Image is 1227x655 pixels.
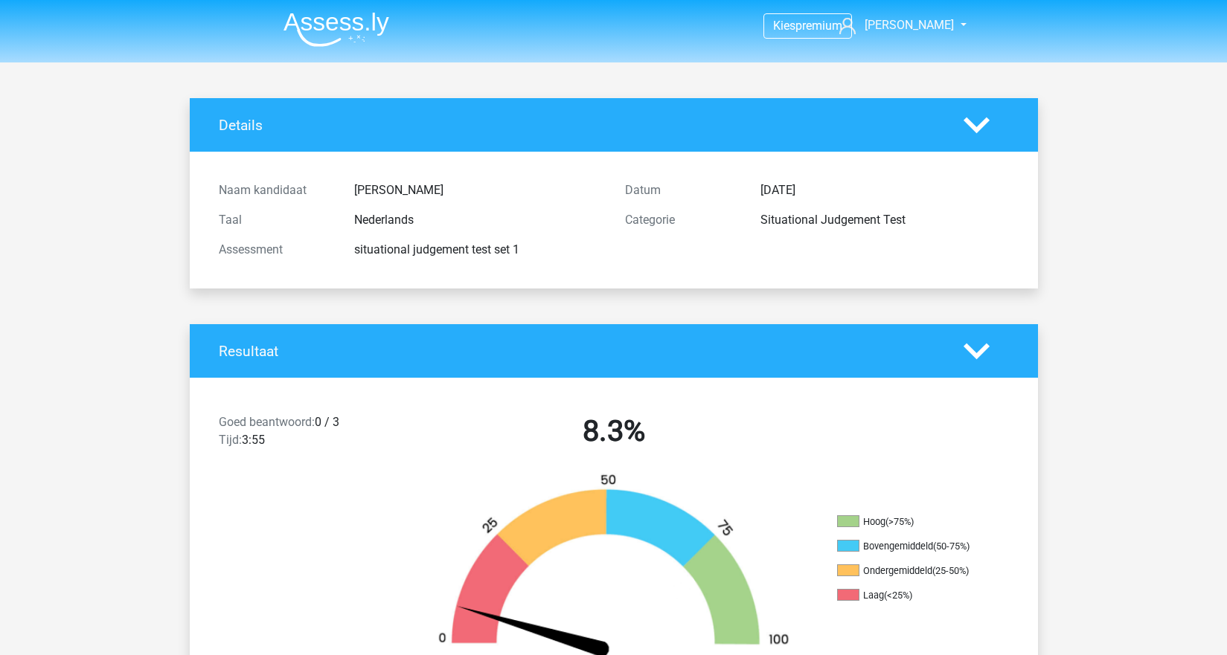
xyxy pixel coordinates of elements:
[885,516,914,527] div: (>75%)
[837,515,986,529] li: Hoog
[837,564,986,578] li: Ondergemiddeld
[773,19,795,33] span: Kies
[343,211,614,229] div: Nederlands
[208,241,343,259] div: Assessment
[614,181,749,199] div: Datum
[837,540,986,553] li: Bovengemiddeld
[865,18,954,32] span: [PERSON_NAME]
[219,343,941,360] h4: Resultaat
[833,16,955,34] a: [PERSON_NAME]
[343,181,614,199] div: [PERSON_NAME]
[422,413,806,449] h2: 8.3%
[208,413,411,455] div: 0 / 3 3:55
[219,415,315,429] span: Goed beantwoord:
[343,241,614,259] div: situational judgement test set 1
[764,16,851,36] a: Kiespremium
[208,181,343,199] div: Naam kandidaat
[208,211,343,229] div: Taal
[837,589,986,602] li: Laag
[884,590,912,601] div: (<25%)
[795,19,842,33] span: premium
[749,181,1020,199] div: [DATE]
[219,117,941,134] h4: Details
[933,541,970,552] div: (50-75%)
[283,12,389,47] img: Assessly
[749,211,1020,229] div: Situational Judgement Test
[932,565,969,576] div: (25-50%)
[614,211,749,229] div: Categorie
[219,433,242,447] span: Tijd:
